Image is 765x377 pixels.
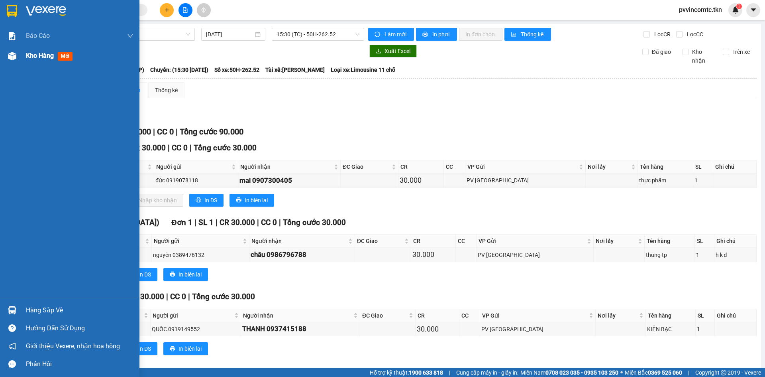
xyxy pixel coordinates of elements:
span: ĐC Giao [343,162,390,171]
li: Hotline: 1900 8153 [75,30,333,39]
b: GỬI : PV Vincom [10,58,91,71]
span: ĐC Giao [362,311,407,320]
div: Hướng dẫn sử dụng [26,322,133,334]
span: | [188,292,190,301]
span: Người nhận [240,162,332,171]
span: Miền Bắc [625,368,682,377]
td: PV Tây Ninh [477,248,594,262]
div: THANH 0937415188 [242,324,359,334]
span: caret-down [750,6,757,14]
span: Miền Nam [520,368,618,377]
span: | [168,143,170,152]
th: Tên hàng [645,235,695,248]
th: Ghi chú [714,235,757,248]
span: Đơn 1 [171,218,192,227]
th: CR [411,235,456,248]
div: 30.000 [412,249,454,260]
span: mới [58,52,73,61]
span: notification [8,342,16,350]
div: châu 0986796788 [251,249,353,260]
span: VP Gửi [479,237,585,245]
span: In DS [138,270,151,279]
span: | [153,127,155,136]
button: downloadXuất Excel [369,45,417,57]
span: Người gửi [154,237,241,245]
span: In DS [204,196,217,205]
button: printerIn phơi [416,28,457,41]
span: file-add [182,7,188,13]
span: | [216,218,218,227]
span: ĐC Giao [357,237,403,245]
span: Báo cáo [26,31,50,41]
th: Tên hàng [638,160,693,174]
span: pvvincomtc.tkn [673,5,728,15]
div: 1 [696,251,713,259]
span: Loại xe: Limousine 11 chỗ [331,65,395,74]
button: In đơn chọn [459,28,502,41]
span: ⚪️ [620,371,623,374]
strong: 0369 525 060 [648,369,682,376]
span: question-circle [8,324,16,332]
span: printer [422,32,429,38]
span: | [257,218,259,227]
span: | [449,368,450,377]
span: Người gửi [153,311,233,320]
span: | [166,292,168,301]
div: Phản hồi [26,358,133,370]
span: CC 0 [261,218,277,227]
span: printer [196,197,201,203]
button: bar-chartThống kê [504,28,551,41]
span: | [688,368,689,377]
div: 30.000 [417,324,458,335]
span: Người nhận [251,237,347,245]
span: CR 30.000 [130,143,166,152]
span: Kho hàng [26,52,54,59]
span: bar-chart [511,32,518,38]
span: plus [164,7,170,13]
span: aim [201,7,206,13]
div: 30.000 [400,175,443,186]
button: syncLàm mới [368,28,414,41]
img: solution-icon [8,32,16,40]
th: Tên hàng [646,309,696,322]
img: warehouse-icon [8,52,16,60]
img: logo-vxr [7,5,17,17]
span: Người gửi [156,162,230,171]
div: QUỐC 0919149552 [152,325,240,334]
span: Lọc CR [651,30,672,39]
button: caret-down [746,3,760,17]
button: downloadNhập kho nhận [123,194,183,207]
td: PV Tây Ninh [465,174,586,188]
div: đức 0919078118 [155,176,237,185]
th: CR [398,160,444,174]
button: printerIn biên lai [229,194,274,207]
button: printerIn DS [123,342,157,355]
button: printerIn DS [123,268,157,281]
span: VP Gửi [467,162,577,171]
div: thung tp [646,251,693,259]
span: Tổng cước 30.000 [192,292,255,301]
span: Xuất Excel [384,47,410,55]
span: Tổng cước 90.000 [180,127,243,136]
span: | [194,218,196,227]
span: In phơi [432,30,451,39]
span: In biên lai [178,270,202,279]
strong: 0708 023 035 - 0935 103 250 [545,369,618,376]
img: logo.jpg [10,10,50,50]
th: SL [696,309,715,322]
div: PV [GEOGRAPHIC_DATA] [478,251,592,259]
span: | [279,218,281,227]
span: copyright [721,370,726,375]
span: VP Gửi [482,311,587,320]
th: Ghi chú [713,160,757,174]
span: CC 0 [172,143,188,152]
span: printer [236,197,241,203]
span: CR 30.000 [220,218,255,227]
span: Số xe: 50H-262.52 [214,65,259,74]
span: Người nhận [243,311,352,320]
div: PV [GEOGRAPHIC_DATA] [481,325,594,334]
span: | [190,143,192,152]
div: nguyên 0389476132 [153,251,248,259]
span: CC 0 [170,292,186,301]
th: CC [456,235,477,248]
